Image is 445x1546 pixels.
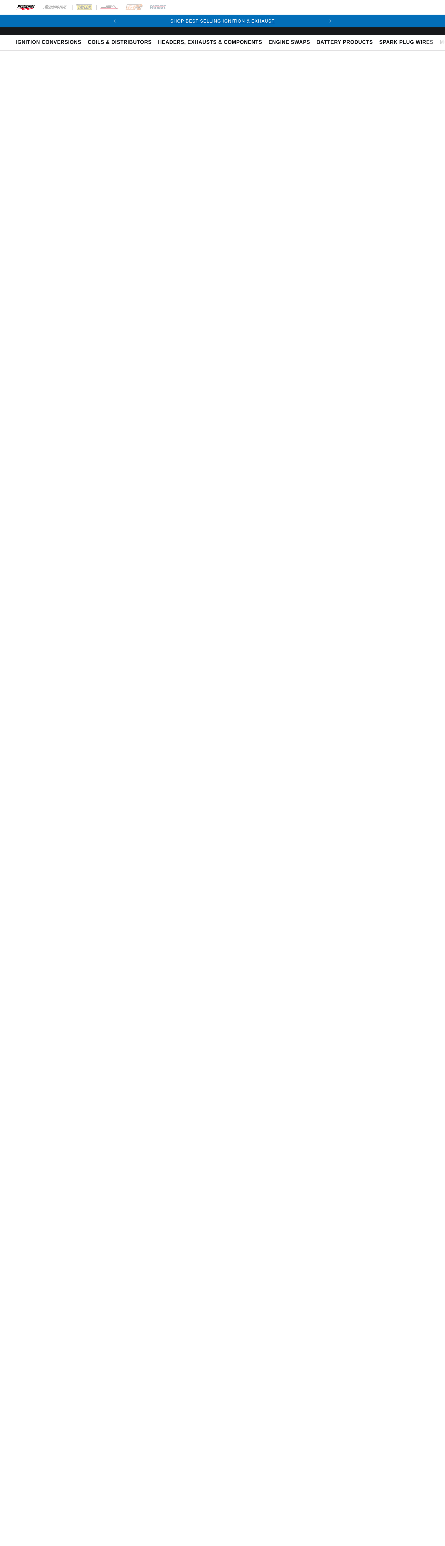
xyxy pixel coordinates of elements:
span: Ignition Conversions [16,39,81,46]
summary: Battery Products [313,35,376,50]
button: Translation missing: en.sections.announcements.next_announcement [324,15,337,27]
span: Headers, Exhausts & Components [158,39,262,46]
summary: Spark Plug Wires [376,35,436,50]
span: Coils & Distributors [88,39,152,46]
a: SHOP BEST SELLING IGNITION & EXHAUST [170,18,275,24]
button: Translation missing: en.sections.announcements.previous_announcement [108,15,121,27]
span: Engine Swaps [268,39,310,46]
span: Battery Products [316,39,373,46]
div: Announcement [121,17,323,24]
summary: Coils & Distributors [85,35,155,50]
summary: Headers, Exhausts & Components [155,35,265,50]
summary: Ignition Conversions [16,35,85,50]
span: Spark Plug Wires [379,39,433,46]
div: 1 of 2 [121,17,323,24]
summary: Engine Swaps [265,35,313,50]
